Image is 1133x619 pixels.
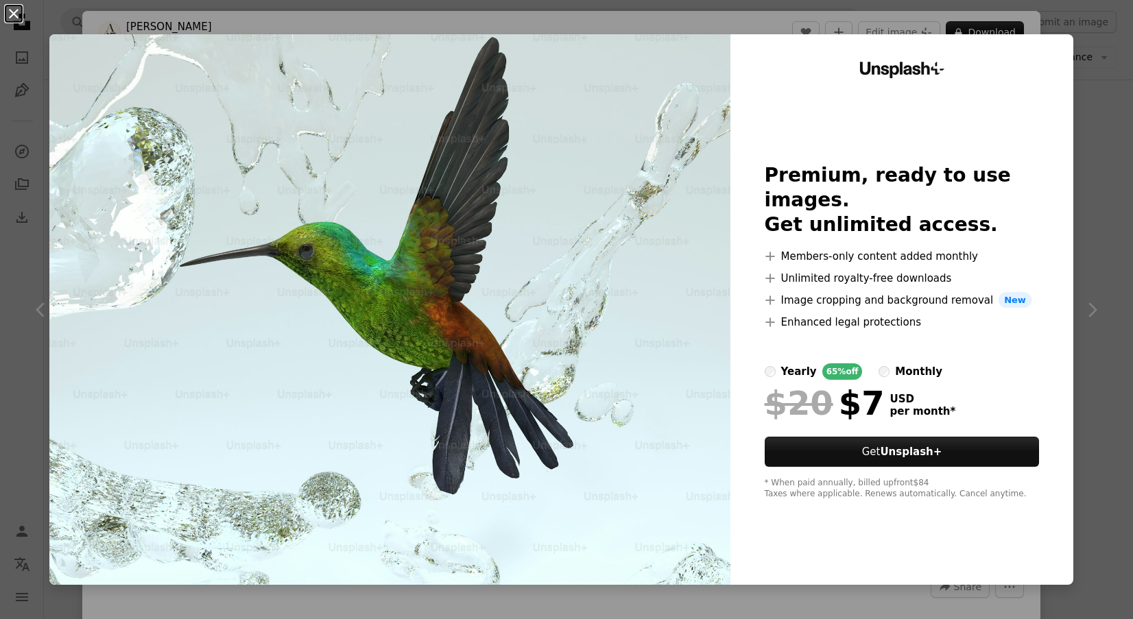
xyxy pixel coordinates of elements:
[765,366,776,377] input: yearly65%off
[765,385,833,421] span: $20
[890,405,956,417] span: per month *
[879,366,890,377] input: monthly
[822,363,863,380] div: 65% off
[765,163,1040,237] h2: Premium, ready to use images. Get unlimited access.
[765,292,1040,308] li: Image cropping and background removal
[999,292,1031,308] span: New
[765,478,1040,500] div: * When paid annually, billed upfront $84 Taxes where applicable. Renews automatically. Cancel any...
[895,363,942,380] div: monthly
[765,270,1040,287] li: Unlimited royalty-free downloads
[765,314,1040,330] li: Enhanced legal protections
[781,363,817,380] div: yearly
[765,437,1040,467] button: GetUnsplash+
[765,385,885,421] div: $7
[880,446,942,458] strong: Unsplash+
[890,393,956,405] span: USD
[765,248,1040,265] li: Members-only content added monthly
